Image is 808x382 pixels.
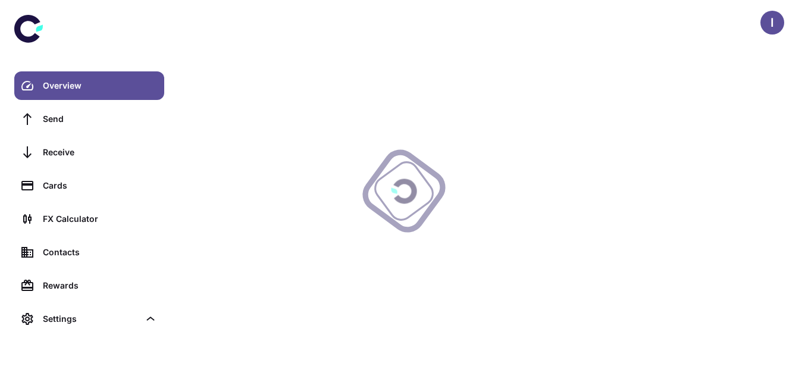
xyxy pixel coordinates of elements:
a: Overview [14,71,164,100]
a: Cards [14,171,164,200]
a: Send [14,105,164,133]
div: Settings [14,305,164,333]
div: Contacts [43,246,157,259]
a: FX Calculator [14,205,164,233]
a: Contacts [14,238,164,267]
a: Rewards [14,271,164,300]
div: Settings [43,312,139,325]
div: Send [43,112,157,126]
button: I [760,11,784,35]
div: Cards [43,179,157,192]
a: Receive [14,138,164,167]
div: Overview [43,79,157,92]
div: Rewards [43,279,157,292]
div: FX Calculator [43,212,157,226]
div: Receive [43,146,157,159]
